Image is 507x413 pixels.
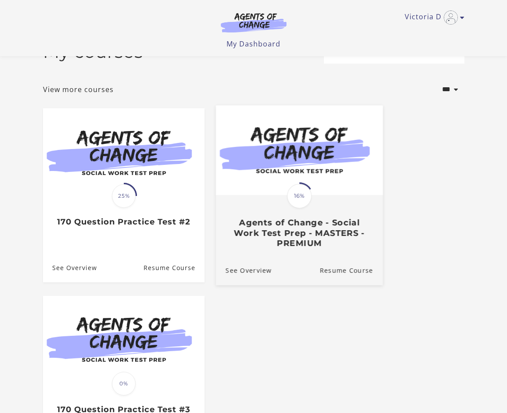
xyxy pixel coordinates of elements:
[225,217,373,248] h3: Agents of Change - Social Work Test Prep - MASTERS - PREMIUM
[112,372,136,395] span: 0%
[43,253,97,282] a: 170 Question Practice Test #2: See Overview
[43,42,143,62] h2: My courses
[227,39,280,49] a: My Dashboard
[143,253,204,282] a: 170 Question Practice Test #2: Resume Course
[405,11,460,25] a: Toggle menu
[320,255,383,285] a: Agents of Change - Social Work Test Prep - MASTERS - PREMIUM: Resume Course
[52,217,195,227] h3: 170 Question Practice Test #2
[43,84,114,95] a: View more courses
[112,184,136,208] span: 25%
[216,255,271,285] a: Agents of Change - Social Work Test Prep - MASTERS - PREMIUM: See Overview
[212,12,296,32] img: Agents of Change Logo
[287,184,312,208] span: 16%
